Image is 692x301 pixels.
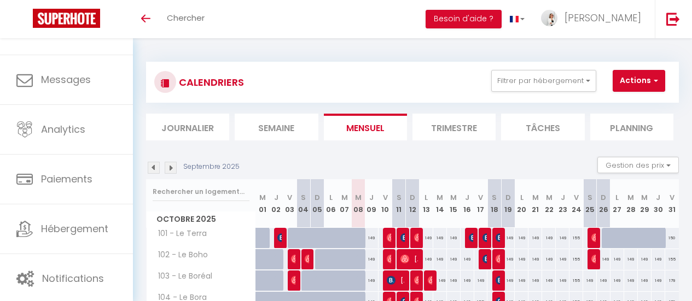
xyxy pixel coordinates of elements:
[465,192,469,203] abbr: J
[450,192,457,203] abbr: M
[541,10,557,26] img: ...
[148,270,215,282] span: 103 - Le Boréal
[501,228,515,248] div: 149
[365,270,379,291] div: 149
[515,249,528,269] div: 149
[610,249,624,269] div: 149
[365,179,379,228] th: 09
[542,249,556,269] div: 149
[556,179,569,228] th: 23
[624,249,638,269] div: 149
[597,179,610,228] th: 26
[400,249,418,269] span: [PERSON_NAME]
[528,179,542,228] th: 21
[420,228,433,248] div: 149
[624,270,638,291] div: 149
[588,192,592,203] abbr: S
[474,179,488,228] th: 17
[638,270,652,291] div: 149
[383,192,388,203] abbr: V
[542,270,556,291] div: 149
[414,270,418,291] span: [PERSON_NAME]
[351,179,365,228] th: 08
[397,192,402,203] abbr: S
[569,228,583,248] div: 155
[412,114,496,140] li: Trimestre
[428,270,432,291] span: [PERSON_NAME]
[167,12,205,23] span: Chercher
[420,179,433,228] th: 13
[41,172,92,186] span: Paiements
[583,179,597,228] th: 25
[638,179,652,228] th: 29
[433,249,447,269] div: 149
[447,228,461,248] div: 149
[369,192,374,203] abbr: J
[33,9,100,28] img: Super Booking
[41,222,108,235] span: Hébergement
[387,227,391,248] span: [PERSON_NAME]
[433,270,447,291] div: 149
[652,249,665,269] div: 149
[641,192,648,203] abbr: M
[259,192,266,203] abbr: M
[420,249,433,269] div: 149
[652,179,665,228] th: 30
[665,179,679,228] th: 31
[501,179,515,228] th: 19
[624,179,638,228] th: 28
[492,192,497,203] abbr: S
[583,270,597,291] div: 149
[569,270,583,291] div: 155
[591,227,596,248] span: [PERSON_NAME]
[528,249,542,269] div: 149
[665,249,679,269] div: 155
[447,179,461,228] th: 15
[287,192,292,203] abbr: V
[666,12,680,26] img: logout
[146,114,229,140] li: Journalier
[426,10,502,28] button: Besoin d'aide ?
[305,249,309,269] span: [PERSON_NAME]
[474,270,488,291] div: 149
[556,249,569,269] div: 149
[301,192,306,203] abbr: S
[574,192,579,203] abbr: V
[387,249,391,269] span: [PERSON_NAME]
[324,114,407,140] li: Mensuel
[424,192,428,203] abbr: L
[656,192,660,203] abbr: J
[528,270,542,291] div: 149
[235,114,318,140] li: Semaine
[515,179,528,228] th: 20
[256,179,270,228] th: 01
[153,182,249,202] input: Rechercher un logement...
[597,157,679,173] button: Gestion des prix
[269,179,283,228] th: 02
[597,270,610,291] div: 149
[324,179,338,228] th: 06
[310,179,324,228] th: 05
[542,179,556,228] th: 22
[277,227,282,248] span: [PERSON_NAME]
[365,249,379,269] div: 149
[556,228,569,248] div: 149
[291,270,295,291] span: [PERSON_NAME]
[546,192,553,203] abbr: M
[315,192,320,203] abbr: D
[406,179,420,228] th: 12
[491,70,596,92] button: Filtrer par hébergement
[515,228,528,248] div: 149
[296,179,310,228] th: 04
[461,270,474,291] div: 149
[461,249,474,269] div: 149
[387,270,404,291] span: [PERSON_NAME]
[665,270,679,291] div: 179
[355,192,362,203] abbr: M
[528,228,542,248] div: 149
[561,192,565,203] abbr: J
[329,192,333,203] abbr: L
[652,270,665,291] div: 149
[433,228,447,248] div: 149
[627,192,634,203] abbr: M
